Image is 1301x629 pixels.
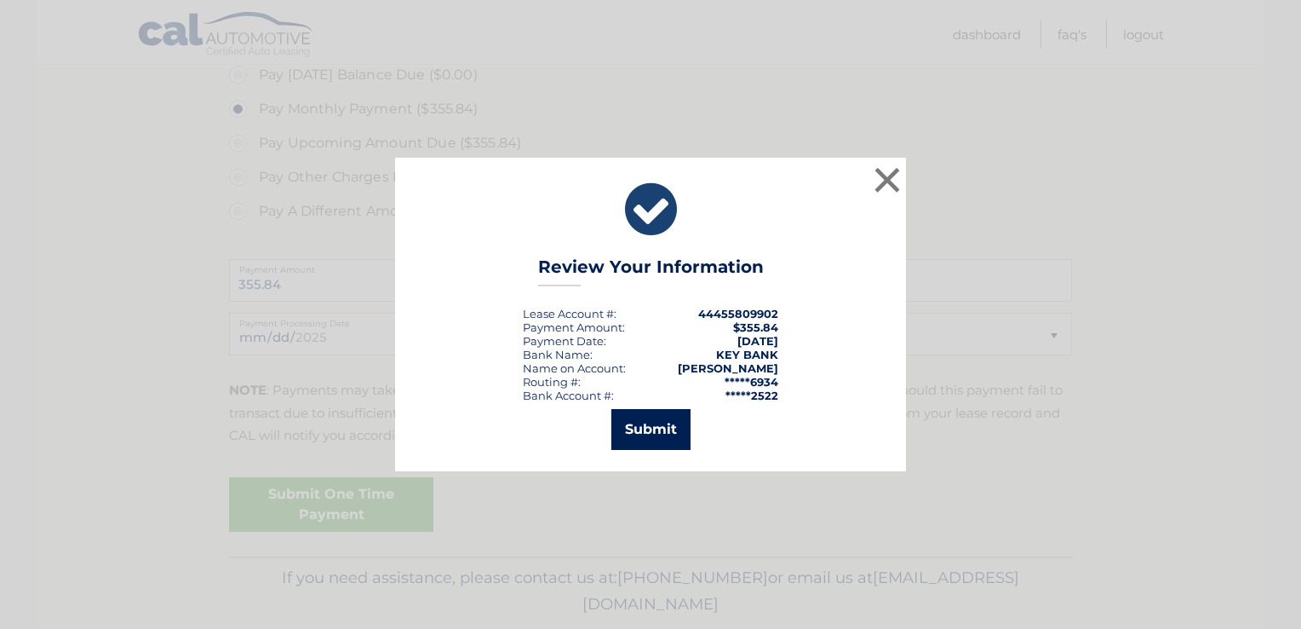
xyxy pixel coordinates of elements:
div: Routing #: [523,375,581,389]
strong: KEY BANK [716,348,778,361]
span: $355.84 [733,320,778,334]
div: Bank Account #: [523,389,614,402]
strong: [PERSON_NAME] [678,361,778,375]
h3: Review Your Information [538,257,764,286]
div: Name on Account: [523,361,626,375]
div: Payment Amount: [523,320,625,334]
strong: 44455809902 [698,307,778,320]
button: × [870,163,904,197]
div: : [523,334,606,348]
span: Payment Date [523,334,604,348]
div: Lease Account #: [523,307,616,320]
button: Submit [611,409,691,450]
span: [DATE] [737,334,778,348]
div: Bank Name: [523,348,593,361]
